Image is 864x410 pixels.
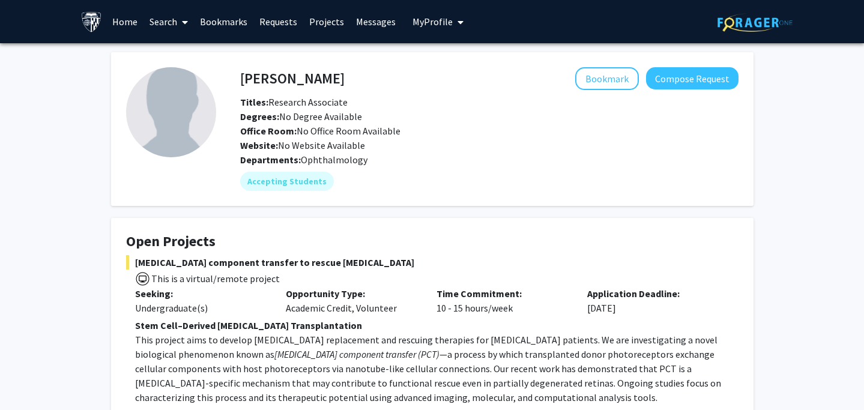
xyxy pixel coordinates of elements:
h4: [PERSON_NAME] [240,67,345,89]
span: No Office Room Available [240,125,400,137]
b: Website: [240,139,278,151]
p: This project aims to develop [MEDICAL_DATA] replacement and rescuing therapies for [MEDICAL_DATA]... [135,333,739,405]
em: [MEDICAL_DATA] component transfer (PCT) [274,348,440,360]
div: Academic Credit, Volunteer [277,286,427,315]
b: Titles: [240,96,268,108]
mat-chip: Accepting Students [240,172,334,191]
button: Compose Request to Ying Liu [646,67,739,89]
span: Ophthalmology [301,154,367,166]
a: Projects [303,1,350,43]
a: Requests [253,1,303,43]
iframe: Chat [9,356,51,401]
p: Opportunity Type: [286,286,418,301]
a: Bookmarks [194,1,253,43]
b: Departments: [240,154,301,166]
div: Undergraduate(s) [135,301,268,315]
strong: Stem Cell–Derived [MEDICAL_DATA] Transplantation [135,319,362,331]
div: 10 - 15 hours/week [427,286,578,315]
div: [DATE] [578,286,729,315]
span: This is a virtual/remote project [150,273,280,285]
p: Application Deadline: [587,286,720,301]
b: Degrees: [240,110,279,122]
span: [MEDICAL_DATA] component transfer to rescue [MEDICAL_DATA] [126,255,739,270]
span: Research Associate [240,96,348,108]
a: Search [143,1,194,43]
h4: Open Projects [126,233,739,250]
p: Seeking: [135,286,268,301]
span: My Profile [412,16,453,28]
span: No Website Available [240,139,365,151]
a: Messages [350,1,402,43]
p: Time Commitment: [437,286,569,301]
img: Profile Picture [126,67,216,157]
button: Add Ying Liu to Bookmarks [575,67,639,90]
img: ForagerOne Logo [717,13,793,32]
a: Home [106,1,143,43]
span: No Degree Available [240,110,362,122]
img: Johns Hopkins University Logo [81,11,102,32]
b: Office Room: [240,125,297,137]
